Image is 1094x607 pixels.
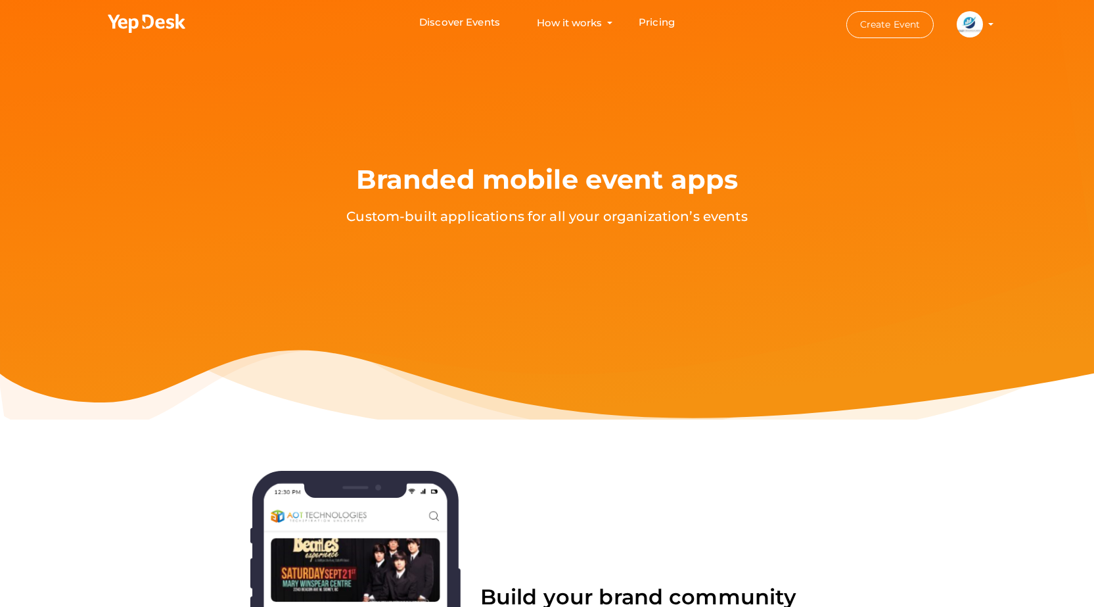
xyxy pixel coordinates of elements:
[22,206,1072,266] div: Custom-built applications for all your organization’s events
[639,11,675,35] a: Pricing
[846,11,934,38] button: Create Event
[533,11,606,35] button: How it works
[419,11,500,35] a: Discover Events
[957,11,983,37] img: HGWSC8DO_small.jpeg
[22,153,1072,206] div: Branded mobile event apps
